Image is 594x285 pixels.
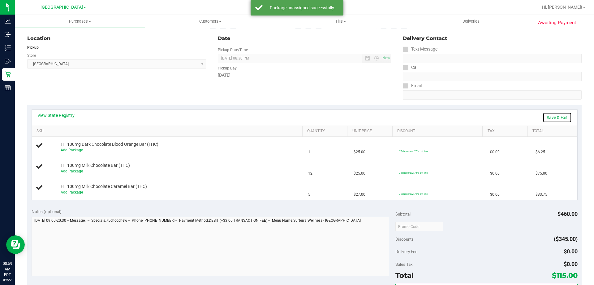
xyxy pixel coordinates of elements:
[61,163,130,168] span: HT 100mg Milk Chocolate Bar (THC)
[15,15,145,28] a: Purchases
[395,222,443,231] input: Promo Code
[218,47,248,53] label: Pickup Date/Time
[354,192,365,198] span: $27.00
[552,271,578,280] span: $115.00
[5,85,11,91] inline-svg: Reports
[557,211,578,217] span: $460.00
[354,171,365,176] span: $25.00
[538,19,576,26] span: Awaiting Payment
[6,235,25,254] iframe: Resource center
[395,234,414,245] span: Discounts
[308,171,312,176] span: 12
[5,18,11,24] inline-svg: Analytics
[308,192,310,198] span: 5
[27,53,36,58] label: Store
[395,212,411,216] span: Subtotal
[399,171,428,174] span: 75chocchew: 75% off line
[397,129,480,134] a: Discount
[3,261,12,278] p: 08:59 AM EDT
[145,19,275,24] span: Customers
[399,150,428,153] span: 75chocchew: 75% off line
[5,58,11,64] inline-svg: Outbound
[275,15,406,28] a: Tills
[403,63,418,72] label: Call
[307,129,345,134] a: Quantity
[536,171,547,176] span: $75.00
[27,35,206,42] div: Location
[15,19,145,24] span: Purchases
[27,45,39,50] strong: Pickup
[32,209,62,214] span: Notes (optional)
[564,248,578,255] span: $0.00
[543,112,572,123] a: Save & Exit
[403,72,582,81] input: Format: (999) 999-9999
[5,71,11,78] inline-svg: Retail
[403,35,582,42] div: Delivery Contact
[542,5,582,10] span: Hi, [PERSON_NAME]!
[403,45,437,54] label: Text Message
[61,169,83,173] a: Add Package
[406,15,536,28] a: Deliveries
[218,72,391,78] div: [DATE]
[536,149,545,155] span: $6.25
[395,262,413,267] span: Sales Tax
[532,129,570,134] a: Total
[218,65,237,71] label: Pickup Day
[61,141,158,147] span: HT 100mg Dark Chocolate Blood Orange Bar (THC)
[218,35,391,42] div: Date
[276,19,405,24] span: Tills
[490,171,500,176] span: $0.00
[352,129,390,134] a: Unit Price
[536,192,547,198] span: $33.75
[41,5,83,10] span: [GEOGRAPHIC_DATA]
[354,149,365,155] span: $25.00
[3,278,12,282] p: 09/22
[490,149,500,155] span: $0.00
[490,192,500,198] span: $0.00
[564,261,578,267] span: $0.00
[145,15,275,28] a: Customers
[554,236,578,242] span: ($345.00)
[454,19,488,24] span: Deliveries
[37,112,75,118] a: View State Registry
[37,129,300,134] a: SKU
[399,192,428,195] span: 75chocchew: 75% off line
[61,148,83,152] a: Add Package
[308,149,310,155] span: 1
[266,5,339,11] div: Package unassigned successfully.
[5,45,11,51] inline-svg: Inventory
[61,190,83,194] a: Add Package
[488,129,525,134] a: Tax
[403,54,582,63] input: Format: (999) 999-9999
[403,81,422,90] label: Email
[395,249,417,254] span: Delivery Fee
[61,184,147,189] span: HT 100mg Milk Chocolate Caramel Bar (THC)
[5,31,11,38] inline-svg: Inbound
[395,271,414,280] span: Total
